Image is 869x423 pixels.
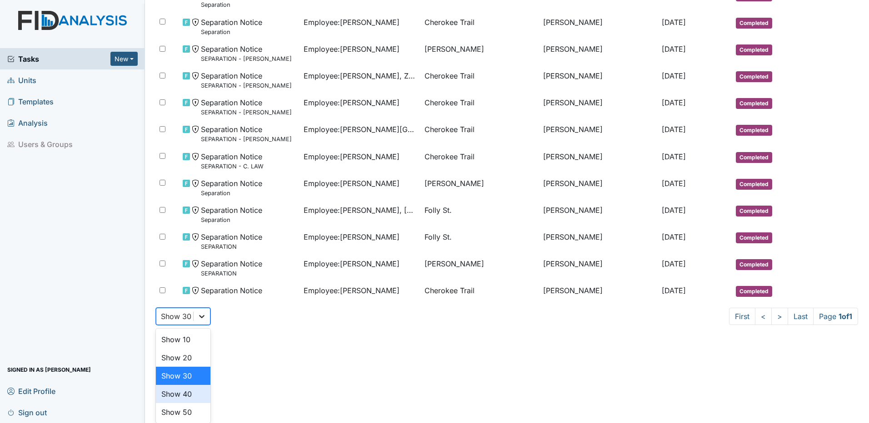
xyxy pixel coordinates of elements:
span: [DATE] [662,71,686,80]
a: Tasks [7,54,110,64]
span: [DATE] [662,206,686,215]
td: [PERSON_NAME] [539,13,658,40]
small: Separation [201,189,262,197]
span: Signed in as [PERSON_NAME] [7,363,91,377]
button: New [110,52,138,66]
span: [PERSON_NAME] [425,44,484,54]
span: [PERSON_NAME] [425,258,484,269]
span: Separation Notice SEPARATION - K. PAIGE [201,97,292,117]
span: [DATE] [662,18,686,27]
small: Separation [201,0,262,9]
span: Separation Notice SEPARATION - F. BARDILL [201,44,292,63]
span: Separation Notice SEPARATION - Z. JACKSON [201,70,292,90]
span: Employee : [PERSON_NAME], [GEOGRAPHIC_DATA] [304,205,417,216]
span: Cherokee Trail [425,151,474,162]
a: Last [788,308,814,325]
small: SEPARATION [201,269,262,278]
td: [PERSON_NAME] [539,281,658,300]
div: Show 50 [156,403,210,421]
div: Show 10 [156,330,210,349]
td: [PERSON_NAME] [539,201,658,228]
span: [DATE] [662,125,686,134]
span: Separation Notice Separation [201,178,262,197]
span: Completed [736,152,772,163]
td: [PERSON_NAME] [539,255,658,281]
span: Cherokee Trail [425,285,474,296]
small: Separation [201,216,262,224]
span: Completed [736,18,772,29]
span: Employee : [PERSON_NAME] [304,44,400,54]
small: SEPARATION - [PERSON_NAME] [201,81,292,90]
span: Separation Notice Separation [201,17,262,36]
span: Employee : [PERSON_NAME] [304,97,400,108]
span: Separation Notice SEPARATION [201,258,262,278]
span: Folly St. [425,205,452,216]
span: [PERSON_NAME] [425,178,484,189]
span: Employee : [PERSON_NAME] [304,231,400,242]
span: Employee : [PERSON_NAME] [304,17,400,28]
span: Folly St. [425,231,452,242]
span: Completed [736,232,772,243]
div: Show 20 [156,349,210,367]
span: Completed [736,179,772,190]
span: Page [813,308,858,325]
span: Sign out [7,405,47,419]
span: Separation Notice SEPARATION - K. HILL [201,124,292,143]
span: Separation Notice SEPARATION - C. LAW [201,151,264,171]
span: Completed [736,71,772,82]
span: Employee : [PERSON_NAME] [304,258,400,269]
small: SEPARATION - [PERSON_NAME] [201,54,292,63]
span: Units [7,73,36,87]
span: Cherokee Trail [425,70,474,81]
span: Cherokee Trail [425,124,474,135]
small: SEPARATION - [PERSON_NAME] [201,108,292,117]
span: [DATE] [662,98,686,107]
td: [PERSON_NAME] [539,120,658,147]
span: [DATE] [662,179,686,188]
span: Employee : [PERSON_NAME], Zhynyiah [304,70,417,81]
span: Separation Notice SEPARATION [201,231,262,251]
td: [PERSON_NAME] [539,228,658,255]
span: [DATE] [662,152,686,161]
span: Completed [736,125,772,136]
div: Show 30 [156,367,210,385]
td: [PERSON_NAME] [539,40,658,67]
span: Employee : [PERSON_NAME][GEOGRAPHIC_DATA] [304,124,417,135]
a: First [729,308,755,325]
span: Analysis [7,116,48,130]
span: Separation Notice Separation [201,205,262,224]
a: < [755,308,772,325]
span: Employee : [PERSON_NAME] [304,178,400,189]
a: > [771,308,788,325]
td: [PERSON_NAME] [539,174,658,201]
span: Edit Profile [7,384,55,398]
span: Templates [7,94,54,108]
span: [DATE] [662,232,686,241]
span: Completed [736,286,772,297]
small: Separation [201,28,262,36]
span: Employee : [PERSON_NAME] [304,151,400,162]
small: SEPARATION [201,242,262,251]
strong: 1 of 1 [839,312,852,321]
span: Completed [736,206,772,216]
span: Completed [736,98,772,109]
span: Completed [736,259,772,270]
td: [PERSON_NAME] [539,67,658,93]
span: Cherokee Trail [425,17,474,28]
nav: task-pagination [729,308,858,325]
span: Employee : [PERSON_NAME] [304,285,400,296]
span: Cherokee Trail [425,97,474,108]
div: Show 30 [161,311,191,322]
span: Separation Notice [201,285,262,296]
span: [DATE] [662,44,686,54]
span: Completed [736,44,772,55]
td: [PERSON_NAME] [539,93,658,120]
small: SEPARATION - C. LAW [201,162,264,171]
span: [DATE] [662,259,686,268]
small: SEPARATION - [PERSON_NAME] [201,135,292,143]
span: [DATE] [662,286,686,295]
td: [PERSON_NAME] [539,148,658,174]
div: Show 40 [156,385,210,403]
